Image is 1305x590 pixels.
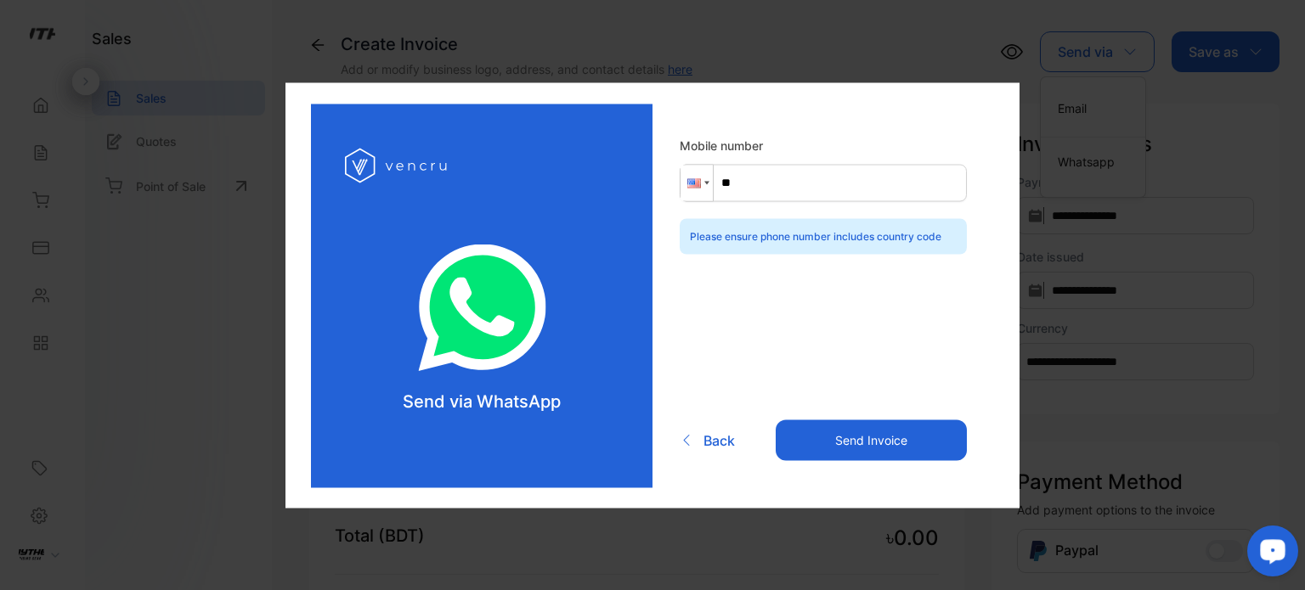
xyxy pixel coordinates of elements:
[681,165,713,200] div: United States: + 1
[703,430,735,450] span: Back
[680,136,967,154] label: Mobile number
[776,419,967,460] button: Send Invoice
[403,388,561,413] p: Send via WhatsApp
[395,244,569,371] img: log
[345,138,451,193] img: log
[690,228,957,244] p: Please ensure phone number includes country code
[1234,519,1305,590] iframe: LiveChat chat widget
